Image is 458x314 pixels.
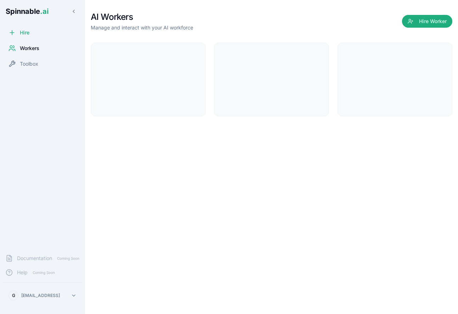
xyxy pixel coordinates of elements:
button: G[EMAIL_ADDRESS] [6,288,79,303]
span: .ai [40,7,49,16]
span: Hire [20,29,29,36]
span: Coming Soon [30,269,57,276]
a: Hire Worker [402,18,452,26]
button: Hire Worker [402,15,452,28]
p: Manage and interact with your AI workforce [91,24,193,31]
span: Coming Soon [55,255,82,262]
span: Documentation [17,255,52,262]
span: Help [17,269,28,276]
span: Spinnable [6,7,49,16]
h1: AI Workers [91,11,193,23]
span: G [12,293,15,298]
span: Workers [20,45,39,52]
span: Toolbox [20,60,38,67]
p: [EMAIL_ADDRESS] [21,293,60,298]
